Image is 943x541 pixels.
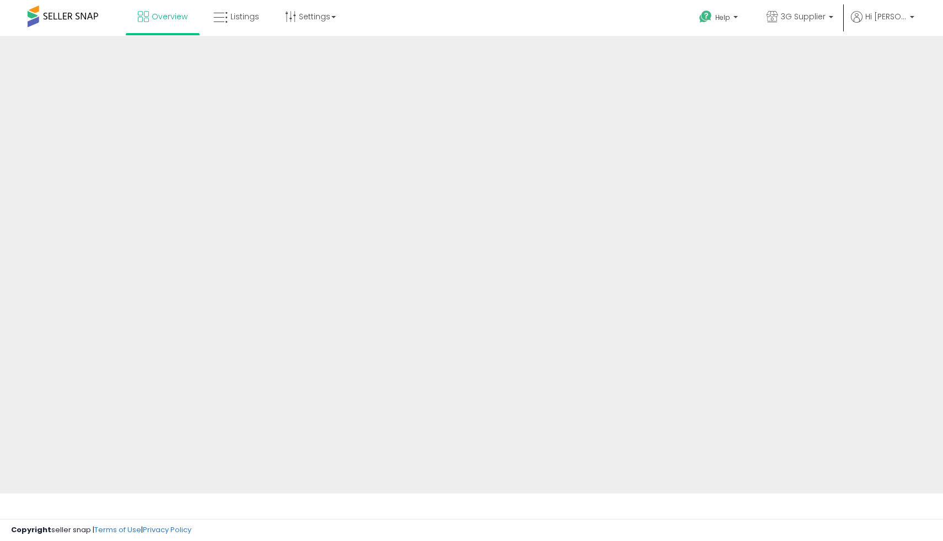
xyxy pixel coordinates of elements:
[231,11,259,22] span: Listings
[781,11,826,22] span: 3G Supplier
[699,10,712,24] i: Get Help
[715,13,730,22] span: Help
[851,11,914,36] a: Hi [PERSON_NAME]
[152,11,187,22] span: Overview
[865,11,907,22] span: Hi [PERSON_NAME]
[690,2,749,36] a: Help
